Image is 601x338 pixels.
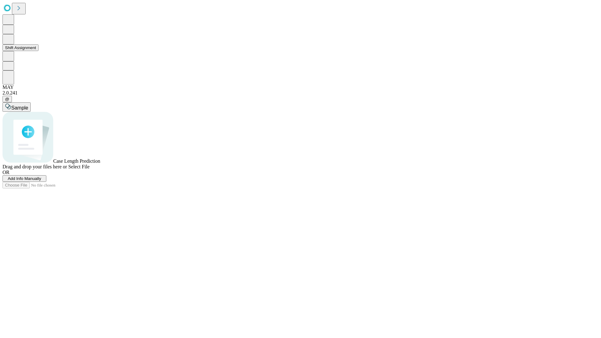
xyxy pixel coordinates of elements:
[11,105,28,110] span: Sample
[3,102,31,112] button: Sample
[3,84,598,90] div: MAY
[3,175,46,182] button: Add Info Manually
[68,164,90,169] span: Select File
[53,158,100,164] span: Case Length Prediction
[5,97,9,101] span: @
[3,44,39,51] button: Shift Assignment
[3,164,67,169] span: Drag and drop your files here or
[3,170,9,175] span: OR
[3,90,598,96] div: 2.0.241
[3,96,12,102] button: @
[8,176,41,181] span: Add Info Manually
